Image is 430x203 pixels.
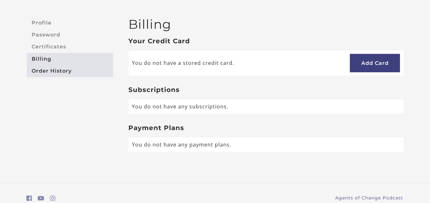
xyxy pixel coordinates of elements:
a: Profile [27,17,113,29]
a: https://www.facebook.com/groups/aswbtestprep (Open in a new window) [27,194,32,203]
a: Password [27,29,113,41]
a: https://www.instagram.com/agentsofchangeprep/ (Open in a new window) [50,194,55,203]
a: Order History [27,65,113,77]
a: https://www.youtube.com/c/AgentsofChangeTestPrepbyMeaganMitchell (Open in a new window) [38,194,44,203]
td: You do not have any subscriptions. [129,99,404,114]
i: https://www.youtube.com/c/AgentsofChangeTestPrepbyMeaganMitchell (Open in a new window) [38,195,44,201]
a: Certificates [27,41,113,53]
i: https://www.facebook.com/groups/aswbtestprep (Open in a new window) [27,195,32,201]
h2: Billing [129,17,404,32]
a: Billing [27,53,113,65]
td: You do not have a stored credit card. [129,50,312,76]
td: You do not have any payment plans. [129,137,404,152]
a: Agents of Change Podcast [335,195,404,201]
i: https://www.instagram.com/agentsofchangeprep/ (Open in a new window) [50,195,55,201]
h3: Subscriptions [129,86,404,94]
a: Add Card [350,54,400,72]
h3: Payment Plans [129,124,404,132]
h3: Your Credit Card [129,37,404,45]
